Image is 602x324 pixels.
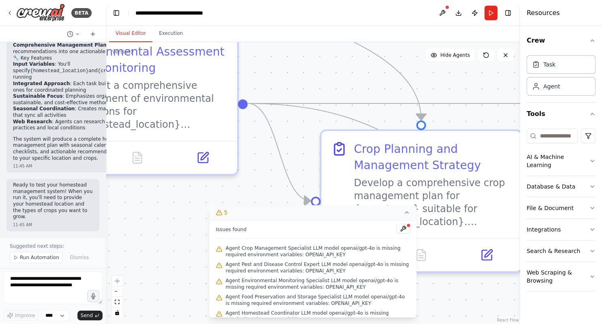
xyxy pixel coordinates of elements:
div: BETA [71,8,92,18]
span: Dismiss [70,254,89,261]
button: toggle interactivity [112,307,122,318]
button: Open in side panel [175,148,230,167]
button: Improve [3,310,39,321]
strong: Sustainable Focus [13,93,63,99]
div: Environmental Assessment and MonitoringConduct a comprehensive assessment of environmental condit... [36,32,239,176]
button: No output available [103,148,171,167]
button: zoom out [112,286,122,297]
strong: Comprehensive Management Plan [13,42,107,48]
button: Crew [527,29,596,52]
strong: Input Variables [13,61,55,67]
button: Execution [152,25,189,42]
button: Switch to previous chat [64,29,83,39]
button: fit view [112,297,122,307]
span: 5 [224,208,228,217]
button: File & Document [527,197,596,219]
p: Suggested next steps: [10,243,96,249]
li: : You'll specify and when running [13,61,146,81]
div: Agent [543,82,560,90]
a: React Flow attribution [497,318,519,322]
div: 11:45 AM [13,222,93,228]
span: Run Automation [20,254,59,261]
button: No output available [387,245,455,265]
code: {homestead_location} [30,68,88,74]
div: Task [543,60,555,69]
button: Web Scraping & Browsing [527,262,596,291]
button: Hide left sidebar [111,7,122,19]
strong: Seasonal Coordination [13,106,75,112]
h4: Resources [527,8,560,18]
nav: breadcrumb [135,9,227,17]
span: Improve [15,312,35,319]
h2: 🔧 Key Features [13,55,146,62]
button: Run Automation [10,252,63,263]
button: Start a new chat [86,29,99,39]
span: Send [81,312,93,319]
div: Conduct a comprehensive assessment of environmental conditions for {homestead_location} including... [70,79,227,131]
button: Database & Data [527,176,596,197]
span: Issues found [216,226,247,233]
button: Visual Editor [109,25,152,42]
p: Ready to test your homestead management system! When you run it, you'll need to provide your home... [13,182,93,220]
button: Send [77,311,103,320]
li: : Each task builds on previous ones for coordinated planning [13,81,146,93]
button: Hide Agents [426,49,475,62]
li: : Emphasizes organic, sustainable, and cost-effective methods [13,93,146,106]
button: Tools [527,103,596,125]
span: Agent Homestead Coordinator LLM model openai/gpt-4o is missing required environment variables: OP... [226,310,410,323]
button: Dismiss [66,252,93,263]
div: Version 1 [112,49,133,55]
span: Agent Food Preservation and Storage Specialist LLM model openai/gpt-4o is missing required enviro... [226,294,410,307]
button: 5 [210,205,417,220]
div: Crop Planning and Management StrategyDevelop a comprehensive crop management plan for {crop_types... [320,129,523,273]
button: Search & Research [527,240,596,262]
div: Crop Planning and Management Strategy [354,141,511,173]
div: React Flow controls [112,276,122,318]
strong: Integrated Approach [13,81,70,86]
li: : Creates master calendars that sync all activities [13,106,146,118]
button: Hide right sidebar [502,7,514,19]
div: Environmental Assessment and Monitoring [70,43,227,76]
div: 11:45 AM [13,163,146,169]
span: Agent Crop Management Specialist LLM model openai/gpt-4o is missing required environment variable... [226,245,410,258]
button: Click to speak your automation idea [87,290,99,302]
img: Logo [16,4,65,22]
p: The system will produce a complete homestead management plan with seasonal calendars, checklists,... [13,136,146,161]
span: Agent Pest and Disease Control Expert LLM model openai/gpt-4o is missing required environment var... [226,261,410,274]
li: : Agents can research current best practices and local conditions [13,119,146,131]
button: Open in side panel [458,245,514,265]
button: AI & Machine Learning [527,146,596,176]
strong: Web Research [13,119,52,124]
g: Edge from 5d68fc1e-2977-40dd-90cf-e53555048ca0 to 519a70d2-a579-49ea-b9ae-db26e72ccc52 [248,95,311,209]
div: Tools [527,125,596,298]
code: {crop_types} [98,68,133,74]
span: Hide Agents [440,52,470,58]
div: Develop a comprehensive crop management plan for {crop_types} suitable for {homestead_location}. ... [354,176,511,228]
li: - Integrates all recommendations into one actionable plan [13,42,146,55]
button: Integrations [527,219,596,240]
span: Agent Environmental Monitoring Specialist LLM model openai/gpt-4o is missing required environment... [226,277,410,290]
div: Crew [527,52,596,102]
